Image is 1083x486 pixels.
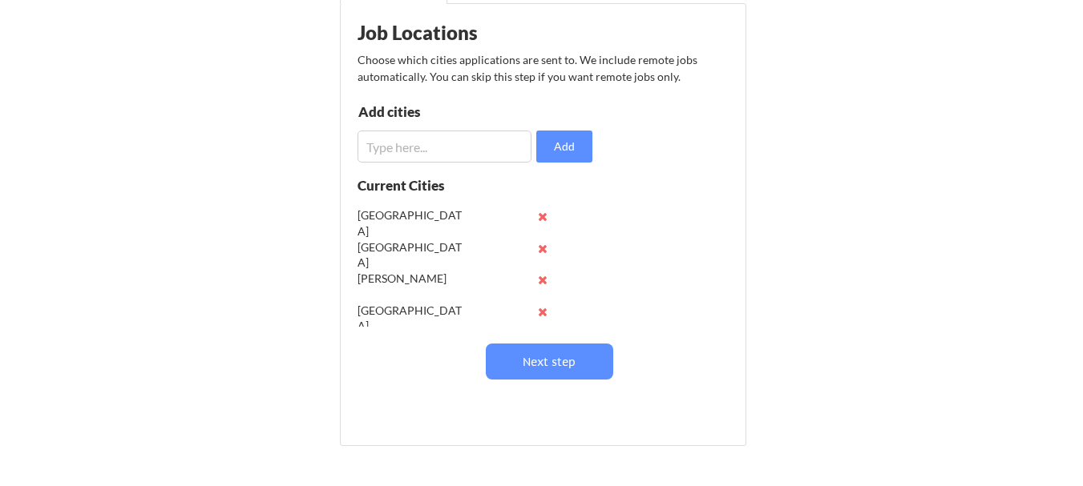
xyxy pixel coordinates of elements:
div: Choose which cities applications are sent to. We include remote jobs automatically. You can skip ... [358,51,726,85]
button: Next step [486,343,613,380]
button: Add [536,131,592,163]
div: Current Cities [358,179,479,192]
div: [GEOGRAPHIC_DATA] [358,207,463,239]
input: Type here... [358,131,531,163]
div: [GEOGRAPHIC_DATA] [358,303,463,334]
div: [PERSON_NAME] [358,271,463,287]
div: Add cities [358,105,524,118]
div: [GEOGRAPHIC_DATA] [358,239,463,271]
div: Job Locations [358,23,560,42]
